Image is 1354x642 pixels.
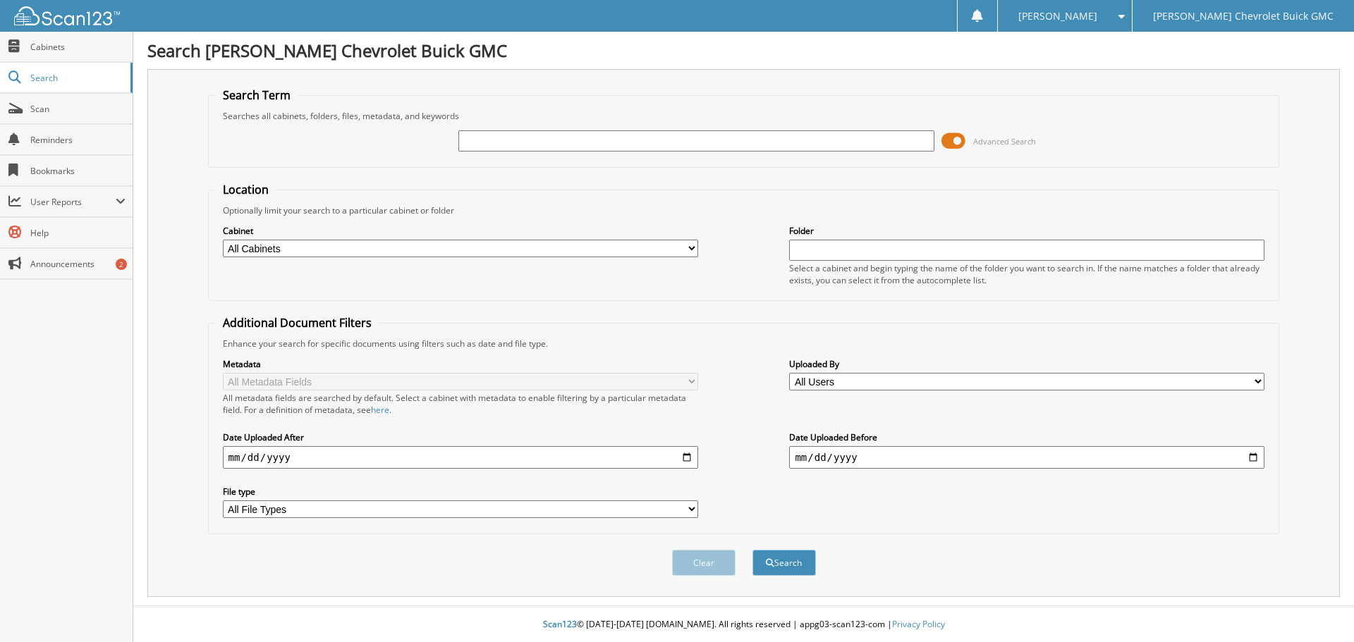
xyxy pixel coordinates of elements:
div: All metadata fields are searched by default. Select a cabinet with metadata to enable filtering b... [223,392,698,416]
label: Metadata [223,358,698,370]
img: scan123-logo-white.svg [14,6,120,25]
div: Optionally limit your search to a particular cabinet or folder [216,204,1272,216]
legend: Additional Document Filters [216,315,379,331]
div: Select a cabinet and begin typing the name of the folder you want to search in. If the name match... [789,262,1264,286]
legend: Location [216,182,276,197]
span: Search [30,72,123,84]
a: here [371,404,389,416]
span: Announcements [30,258,126,270]
span: Cabinets [30,41,126,53]
label: Date Uploaded After [223,431,698,443]
div: 2 [116,259,127,270]
button: Search [752,550,816,576]
span: Scan123 [543,618,577,630]
button: Clear [672,550,736,576]
label: Folder [789,225,1264,237]
span: Help [30,227,126,239]
label: Uploaded By [789,358,1264,370]
input: end [789,446,1264,469]
span: [PERSON_NAME] [1018,12,1097,20]
span: User Reports [30,196,116,208]
span: Reminders [30,134,126,146]
div: © [DATE]-[DATE] [DOMAIN_NAME]. All rights reserved | appg03-scan123-com | [133,607,1354,642]
label: Cabinet [223,225,698,237]
div: Searches all cabinets, folders, files, metadata, and keywords [216,110,1272,122]
span: Advanced Search [973,136,1036,147]
h1: Search [PERSON_NAME] Chevrolet Buick GMC [147,39,1340,62]
span: [PERSON_NAME] Chevrolet Buick GMC [1153,12,1334,20]
span: Bookmarks [30,165,126,177]
legend: Search Term [216,87,298,103]
input: start [223,446,698,469]
span: Scan [30,103,126,115]
a: Privacy Policy [892,618,945,630]
div: Enhance your search for specific documents using filters such as date and file type. [216,338,1272,350]
label: Date Uploaded Before [789,431,1264,443]
label: File type [223,486,698,498]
